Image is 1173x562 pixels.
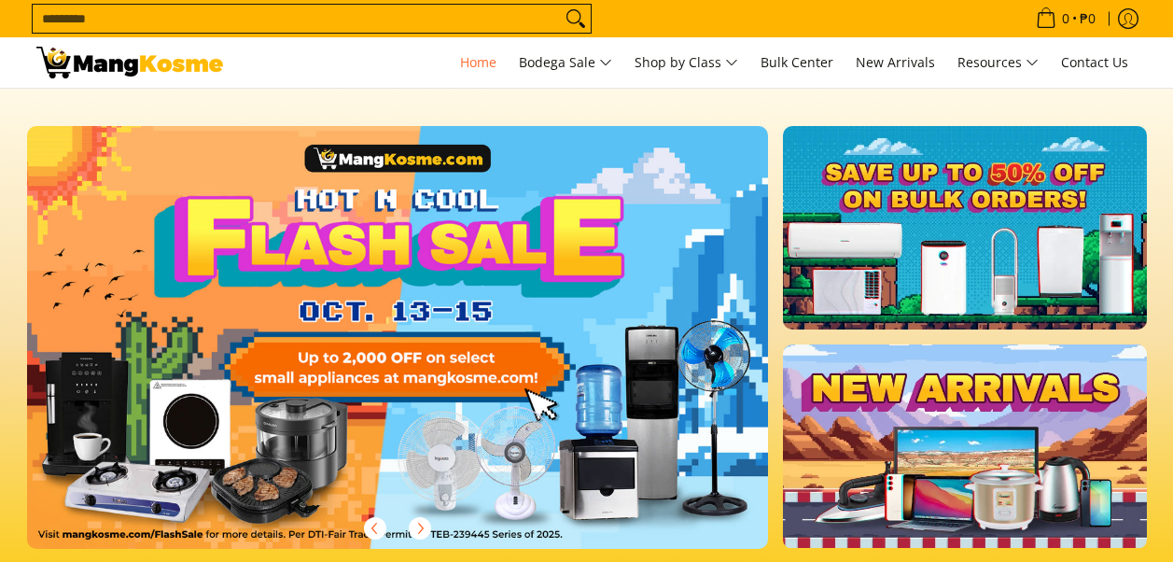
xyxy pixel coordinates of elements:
[451,37,506,88] a: Home
[761,53,833,71] span: Bulk Center
[399,508,440,549] button: Next
[846,37,944,88] a: New Arrivals
[242,37,1138,88] nav: Main Menu
[1059,12,1072,25] span: 0
[1077,12,1098,25] span: ₱0
[460,53,496,71] span: Home
[957,51,1039,75] span: Resources
[856,53,935,71] span: New Arrivals
[561,5,591,33] button: Search
[510,37,621,88] a: Bodega Sale
[948,37,1048,88] a: Resources
[36,47,223,78] img: Mang Kosme: Your Home Appliances Warehouse Sale Partner!
[635,51,738,75] span: Shop by Class
[355,508,396,549] button: Previous
[519,51,612,75] span: Bodega Sale
[625,37,747,88] a: Shop by Class
[1030,8,1101,29] span: •
[751,37,843,88] a: Bulk Center
[1052,37,1138,88] a: Contact Us
[1061,53,1128,71] span: Contact Us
